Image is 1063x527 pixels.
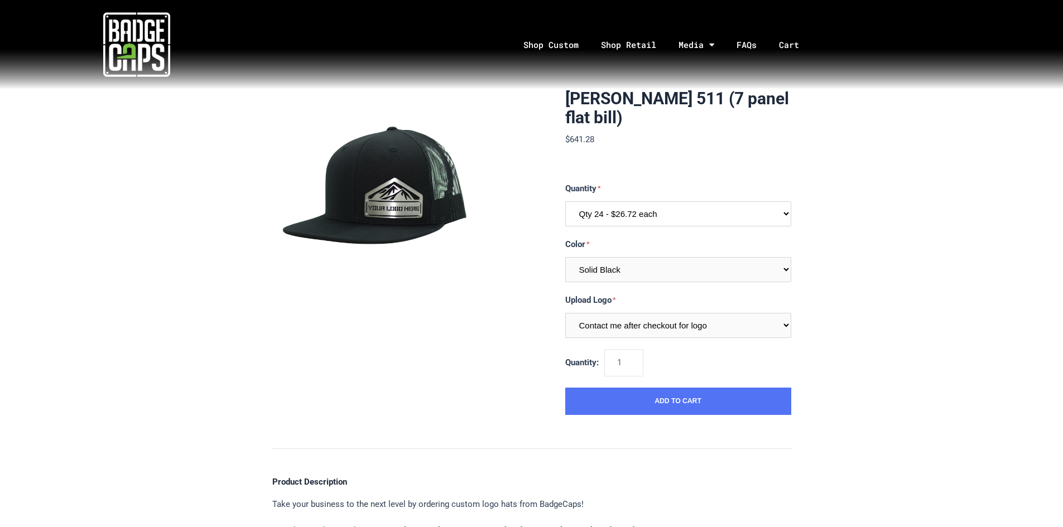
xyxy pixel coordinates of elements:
nav: Menu [273,16,1063,74]
a: FAQs [725,16,768,74]
label: Color [565,238,791,252]
p: Take your business to the next level by ordering custom logo hats from BadgeCaps! [272,498,791,511]
label: Upload Logo [565,293,791,307]
span: $641.28 [565,134,594,144]
a: Media [667,16,725,74]
h1: [PERSON_NAME] 511 (7 panel flat bill) [565,89,791,127]
a: Shop Custom [512,16,590,74]
img: badgecaps white logo with green acccent [103,11,170,78]
iframe: Chat Widget [1007,473,1063,527]
button: Add to Cart [565,388,791,415]
a: Shop Retail [590,16,667,74]
h4: Product Description [272,477,791,487]
a: Cart [768,16,824,74]
label: Quantity [565,182,791,196]
span: Quantity: [565,357,599,368]
img: BadgeCaps - Richardson 511 [272,89,479,296]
